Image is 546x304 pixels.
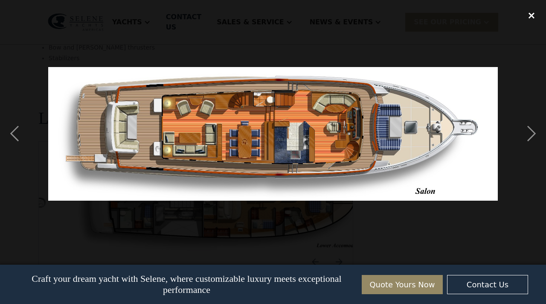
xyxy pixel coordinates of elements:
[447,275,528,294] a: Contact Us
[362,275,443,294] a: Quote Yours Now
[218,261,255,304] div: show item 1 of 3
[517,6,546,25] div: close lightbox
[517,6,546,261] div: next image
[48,67,497,201] img: 6717e51a568b34f160a4eb67_draw2_salon.jpg
[291,261,328,304] div: show item 3 of 3
[255,261,291,304] div: show item 2 of 3
[18,273,355,295] p: Craft your dream yacht with Selene, where customizable luxury meets exceptional performance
